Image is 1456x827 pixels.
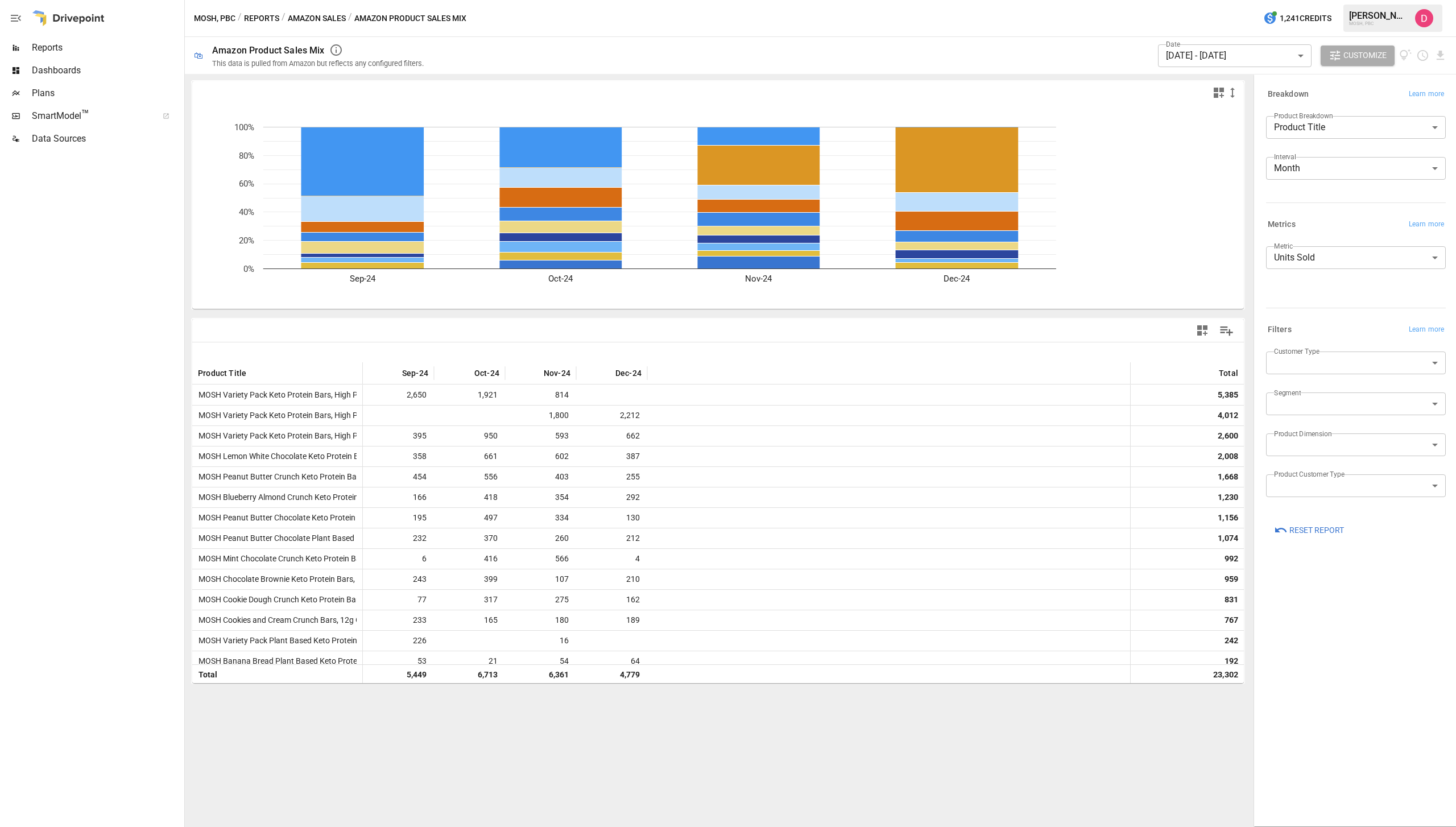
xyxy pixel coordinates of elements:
span: 54 [511,651,570,671]
button: Manage Columns [1214,318,1239,344]
span: 165 [440,610,499,630]
div: 1,668 [1218,467,1238,487]
label: Interval [1274,152,1296,162]
div: 192 [1225,651,1238,671]
span: 454 [369,467,428,487]
span: Data Sources [32,132,182,146]
label: Metric [1274,241,1293,251]
div: 1,156 [1218,508,1238,528]
button: Reset Report [1266,520,1352,540]
span: 6,361 [511,665,570,685]
div: [PERSON_NAME] [1349,10,1408,21]
span: Nov-24 [544,367,570,379]
span: MOSH Variety Pack Plant Based Keto Protein Bars, High Protein, Gluten Free, Brain Healthy Snack w... [194,631,738,651]
span: Reports [32,41,182,55]
div: 2,008 [1218,446,1238,466]
span: 64 [582,651,642,671]
button: MOSH, PBC [194,11,235,26]
span: MOSH Variety Pack Keto Protein Bars, High Protein, Gluten Free, Low Carb, Brain Healthy Snack wit... [194,385,680,405]
div: / [238,11,242,26]
span: 370 [440,528,499,548]
span: 334 [511,508,570,528]
text: For visual display, only the top 10 based on the Metric selected are outputted in the chart below. [241,113,475,119]
span: 6,713 [440,665,499,685]
button: Amazon Sales [288,11,346,26]
label: Product Breakdown [1274,111,1333,121]
span: 395 [369,426,428,446]
text: 100% [234,122,254,133]
span: MOSH Variety Pack Keto Protein Bars, High Protein and Fiber, Gluten Free, Low Carb, Brain Healthy... [194,406,714,425]
h6: Breakdown [1268,88,1309,101]
text: 80% [239,151,254,161]
span: 418 [440,487,499,507]
span: Product Title [198,367,246,379]
div: This data is pulled from Amazon but reflects any configured filters. [212,59,424,68]
div: [DATE] - [DATE] [1158,44,1312,67]
span: 189 [582,610,642,630]
label: Customer Type [1274,346,1319,356]
label: Product Customer Type [1274,469,1345,479]
span: MOSH Peanut Butter Chocolate Keto Protein Bars, High Protein, Gluten Free, Brain Healthy Snack wi... [194,508,704,528]
div: / [282,11,286,26]
span: 950 [440,426,499,446]
div: Units Sold [1266,246,1446,269]
label: Date [1166,39,1180,49]
span: 233 [369,610,428,630]
span: 107 [511,569,570,589]
button: 1,241Credits [1259,8,1336,29]
span: 4 [582,549,642,569]
span: MOSH Blueberry Almond Crunch Keto Protein Bars, High Protein, Gluten Free, Brain Healthy Snack wi... [194,487,706,507]
div: 1,074 [1218,528,1238,548]
div: Total [1219,369,1238,378]
div: 831 [1225,590,1238,610]
span: 166 [369,487,428,507]
span: Customize [1343,48,1387,63]
span: Reset Report [1289,523,1344,537]
span: Learn more [1409,324,1444,336]
span: 602 [511,446,570,466]
div: 1,230 [1218,487,1238,507]
span: MOSH Mint Chocolate Crunch Keto Protein Bars, High Protein, Gluten Free, Brain Healthy Snack with... [194,549,697,569]
span: Sep-24 [402,367,428,379]
h6: Filters [1268,324,1292,336]
span: Dashboards [32,64,182,77]
span: 5,449 [369,665,428,685]
span: 416 [440,549,499,569]
span: 814 [511,385,570,405]
span: Plans [32,86,182,100]
text: Oct-24 [548,274,573,284]
div: / [348,11,352,26]
span: 403 [511,467,570,487]
text: 60% [239,179,254,189]
div: 242 [1225,631,1238,651]
span: 226 [369,631,428,651]
span: MOSH Banana Bread Plant Based Keto Protein Bars, High Protein, Gluten Free, Brain Healthy Snack w... [194,651,713,671]
text: 0% [243,264,254,274]
span: 566 [511,549,570,569]
span: 292 [582,487,642,507]
span: 662 [582,426,642,446]
span: 195 [369,508,428,528]
span: MOSH Chocolate Brownie Keto Protein Bars, High Protein, Gluten Free, Brain Healthy Snack with Ash... [194,569,683,589]
span: 317 [440,590,499,610]
img: Andrew Horton [1415,9,1433,27]
div: 4,012 [1218,406,1238,425]
div: 23,302 [1213,665,1238,685]
button: View documentation [1399,46,1412,66]
span: 399 [440,569,499,589]
span: MOSH Peanut Butter Chocolate Plant Based Keto Protein Bars, High Protein, Gluten Free, Brain Heal... [194,528,750,548]
div: 5,385 [1218,385,1238,405]
span: Oct-24 [474,367,499,379]
span: 212 [582,528,642,548]
span: 255 [582,467,642,487]
div: 🛍 [194,50,203,61]
span: MOSH Cookies and Cream Crunch Bars, 12g Grass-Fed Protein, Keto Snack, Gluten-Free, No Added Suga... [194,610,913,630]
span: Total [194,665,217,685]
text: Nov-24 [745,274,772,284]
text: 40% [239,207,254,217]
text: Sep-24 [350,274,376,284]
span: 77 [369,590,428,610]
span: 6 [369,549,428,569]
span: MOSH Variety Pack Keto Protein Bars, High Protein, Gluten Free, Low Carb, Brain Healthy Snack wit... [194,426,685,446]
